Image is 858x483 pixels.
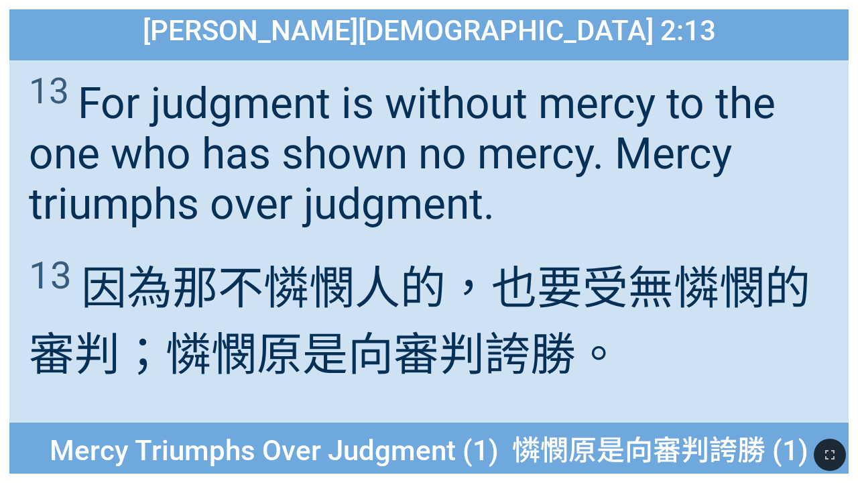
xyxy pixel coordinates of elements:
wg1656: 人的，也要受無憐憫 [29,262,810,382]
sup: 13 [29,70,69,112]
span: 因為 [29,251,829,384]
wg2920: 誇勝 [485,328,621,382]
wg2920: ；憐憫 [120,328,621,382]
span: [PERSON_NAME][DEMOGRAPHIC_DATA] 2:13 [143,14,716,47]
wg3361: 憐憫 [29,262,810,382]
wg2620: 。 [576,328,621,382]
wg1656: 原是向審判 [257,328,621,382]
sup: 13 [29,253,72,298]
wg1063: 那不 [29,262,810,382]
span: For judgment is without mercy to the one who has shown no mercy. Mercy triumphs over judgment. [29,70,829,229]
